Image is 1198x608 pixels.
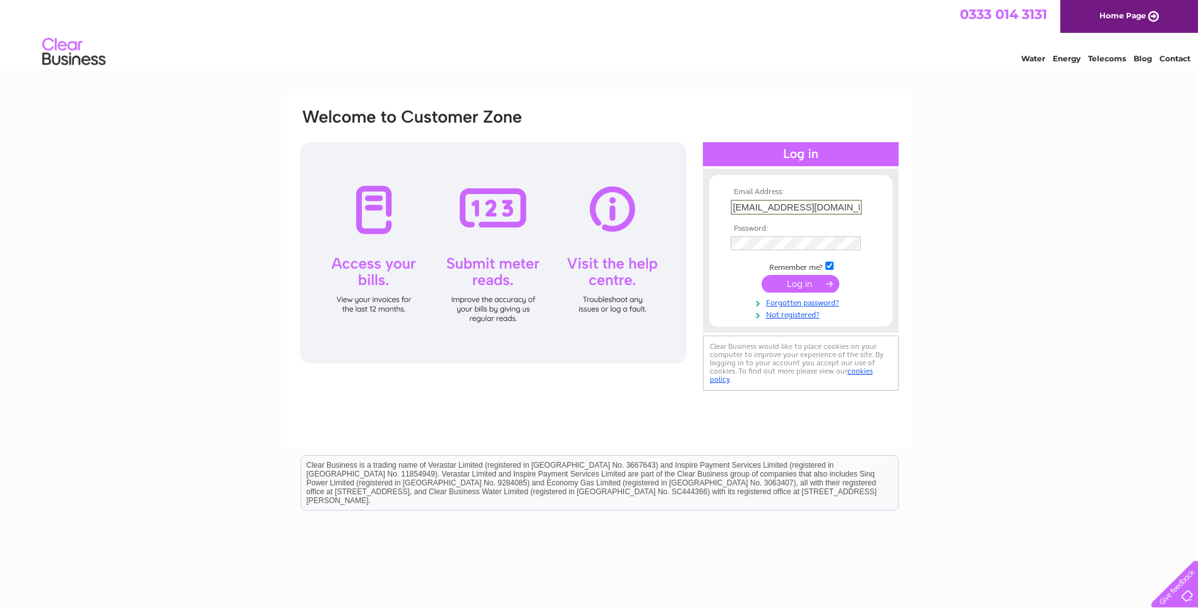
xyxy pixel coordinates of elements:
img: logo.png [42,33,106,71]
input: Submit [762,275,839,293]
th: Password: [728,224,874,233]
div: Clear Business is a trading name of Verastar Limited (registered in [GEOGRAPHIC_DATA] No. 3667643... [301,7,898,61]
a: 0333 014 3131 [960,6,1047,22]
a: Blog [1134,54,1152,63]
div: Clear Business would like to place cookies on your computer to improve your experience of the sit... [703,336,899,391]
a: Forgotten password? [731,296,874,308]
a: Energy [1053,54,1081,63]
a: Water [1021,54,1045,63]
a: Contact [1159,54,1190,63]
th: Email Address: [728,188,874,197]
td: Remember me? [728,260,874,272]
a: cookies policy [710,367,873,384]
a: Telecoms [1088,54,1126,63]
a: Not registered? [731,308,874,320]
